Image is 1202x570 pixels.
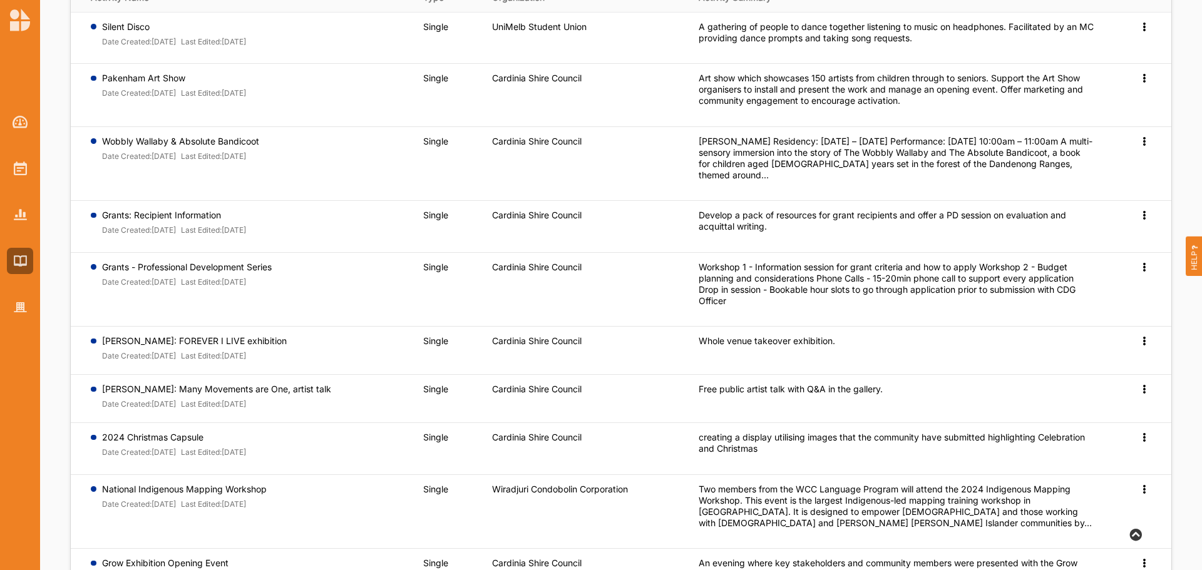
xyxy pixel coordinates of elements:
div: creating a display utilising images that the community have submitted highlighting Celebration an... [699,432,1094,454]
font: [DATE] [222,277,246,287]
label: Date Created: [102,277,152,287]
font: [DATE] [152,88,176,98]
label: [PERSON_NAME]: FOREVER I LIVE exhibition [102,335,287,347]
span: Single [423,335,448,346]
label: Last Edited: [181,88,222,98]
font: [DATE] [222,37,246,46]
span: Single [423,557,448,568]
label: Last Edited: [181,447,222,457]
img: Activities [14,161,27,175]
div: [PERSON_NAME] Residency: [DATE] – [DATE] Performance: [DATE] 10:00am – 11:00am A multi-sensory im... [699,136,1094,181]
font: [DATE] [152,447,176,457]
div: Whole venue takeover exhibition. [699,335,1094,347]
font: [DATE] [222,225,246,235]
font: [DATE] [152,499,176,509]
span: Single [423,484,448,494]
label: Date Created: [102,151,152,161]
font: [DATE] [222,351,246,360]
font: [DATE] [152,399,176,409]
font: [DATE] [222,399,246,409]
span: Single [423,384,448,394]
label: Date Created: [102,499,152,509]
label: Cardinia Shire Council [492,335,582,347]
label: Last Edited: [181,151,222,161]
label: Cardinia Shire Council [492,73,582,84]
a: Organisation [7,294,33,320]
label: Last Edited: [181,37,222,47]
font: [DATE] [222,447,246,457]
div: Workshop 1 - Information session for grant criteria and how to apply Workshop 2 - Budget planning... [699,262,1094,307]
label: Date Created: [102,225,152,235]
label: Wobbly Wallaby & Absolute Bandicoot [102,136,259,147]
div: Art show which showcases 150 artists from children through to seniors. Support the Art Show organ... [699,73,1094,106]
span: Single [423,21,448,32]
label: Cardinia Shire Council [492,384,582,395]
label: Cardinia Shire Council [492,210,582,221]
label: UniMelb Student Union [492,21,587,33]
label: Grants: Recipient Information [102,210,247,221]
font: [DATE] [152,351,176,360]
label: Cardinia Shire Council [492,557,582,569]
div: Two members from the WCC Language Program will attend the 2024 Indigenous Mapping Workshop. This ... [699,484,1094,529]
label: [PERSON_NAME]: Many Movements are One, artist talk [102,384,331,395]
img: Dashboard [13,116,28,128]
div: Free public artist talk with Q&A in the gallery. [699,384,1094,395]
img: Reports [14,209,27,220]
label: Cardinia Shire Council [492,432,582,443]
label: Grow Exhibition Opening Event [102,557,247,569]
label: Cardinia Shire Council [492,136,582,147]
label: Wiradjuri Condobolin Corporation [492,484,628,495]
font: [DATE] [152,151,176,161]
label: Date Created: [102,399,152,409]
font: [DATE] [152,225,176,235]
label: Pakenham Art Show [102,73,247,84]
label: Date Created: [102,351,152,361]
label: Date Created: [102,88,152,98]
span: Single [423,432,448,442]
img: Organisation [14,302,27,313]
font: [DATE] [222,499,246,509]
img: logo [10,9,30,31]
font: [DATE] [222,88,246,98]
label: National Indigenous Mapping Workshop [102,484,267,495]
label: Last Edited: [181,225,222,235]
a: Dashboard [7,109,33,135]
label: Last Edited: [181,399,222,409]
a: Library [7,248,33,274]
div: A gathering of people to dance together listening to music on headphones. Facilitated by an MC pr... [699,21,1094,44]
label: 2024 Christmas Capsule [102,432,247,443]
font: [DATE] [152,37,176,46]
a: Reports [7,201,33,228]
span: Single [423,136,448,146]
label: Last Edited: [181,499,222,509]
font: [DATE] [152,277,176,287]
label: Date Created: [102,37,152,47]
label: Silent Disco [102,21,247,33]
img: Library [14,255,27,266]
label: Last Edited: [181,277,222,287]
div: Develop a pack of resources for grant recipients and offer a PD session on evaluation and acquitt... [699,210,1094,232]
label: Date Created: [102,447,152,457]
label: Grants - Professional Development Series [102,262,272,273]
a: Activities [7,155,33,181]
span: Single [423,210,448,220]
label: Last Edited: [181,351,222,361]
label: Cardinia Shire Council [492,262,582,273]
span: Single [423,73,448,83]
font: [DATE] [222,151,246,161]
span: Single [423,262,448,272]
